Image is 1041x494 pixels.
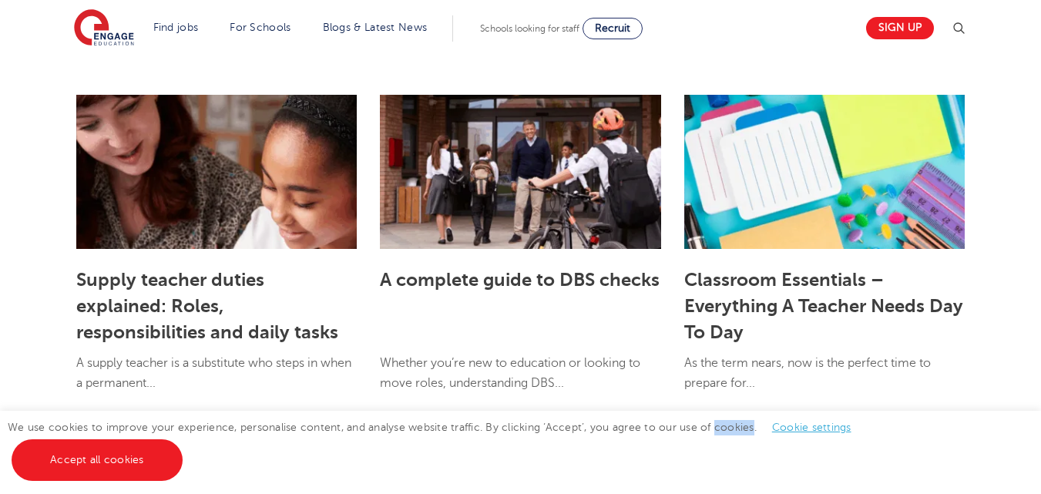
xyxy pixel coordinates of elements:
a: Blogs & Latest News [323,22,428,33]
a: A complete guide to DBS checks [380,269,660,291]
a: Cookie settings [772,422,851,433]
span: Recruit [595,22,630,34]
a: Find jobs [153,22,199,33]
img: Engage Education [74,9,134,48]
p: As the term nears, now is the perfect time to prepare for... [684,353,965,409]
a: For Schools [230,22,290,33]
a: Supply teacher duties explained: Roles, responsibilities and daily tasks [76,269,338,343]
a: Accept all cookies [12,439,183,481]
a: Recruit [583,18,643,39]
p: A supply teacher is a substitute who steps in when a permanent... [76,353,357,409]
a: Classroom Essentials – Everything A Teacher Needs Day To Day [684,269,963,343]
span: We use cookies to improve your experience, personalise content, and analyse website traffic. By c... [8,422,867,465]
a: Sign up [866,17,934,39]
p: Whether you’re new to education or looking to move roles, understanding DBS... [380,353,660,409]
span: Schools looking for staff [480,23,579,34]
